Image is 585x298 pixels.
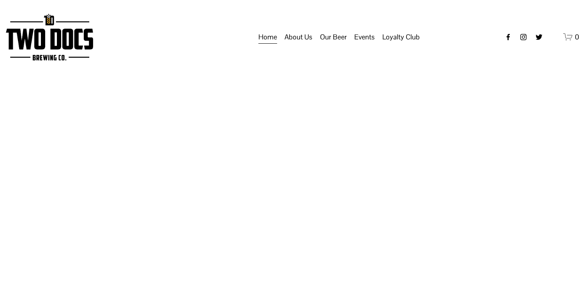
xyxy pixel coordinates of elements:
[575,32,579,41] span: 0
[285,30,312,44] a: folder dropdown
[258,30,277,44] a: Home
[535,33,543,41] a: twitter-unauth
[6,14,93,61] img: Two Docs Brewing Co.
[354,30,375,44] span: Events
[285,30,312,44] span: About Us
[20,169,566,216] h1: Beer is Art.
[320,30,347,44] a: folder dropdown
[382,30,420,44] a: folder dropdown
[504,33,512,41] a: Facebook
[382,30,420,44] span: Loyalty Club
[354,30,375,44] a: folder dropdown
[520,33,527,41] a: instagram-unauth
[563,32,579,42] a: 0 items in cart
[320,30,347,44] span: Our Beer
